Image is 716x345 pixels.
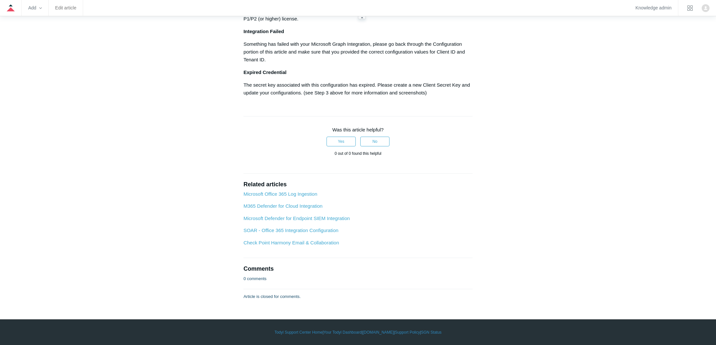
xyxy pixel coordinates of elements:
zd-hc-trigger: Click your profile icon to open the profile menu [702,4,710,12]
img: user avatar [702,4,710,12]
a: SGN Status [421,329,441,335]
a: [DOMAIN_NAME] [363,329,394,335]
zd-hc-resizer: Guide navigation [358,16,366,19]
p: 0 comments [243,276,266,282]
zd-hc-trigger: Add [28,6,42,10]
span: Was this article helpful? [332,127,384,132]
a: SOAR - Office 365 Integration Configuration [243,228,338,233]
button: This article was helpful [327,137,356,146]
strong: Integration Failed [243,29,284,34]
span: 0 out of 0 found this helpful [335,151,381,156]
a: Edit article [55,6,76,10]
a: Microsoft Defender for Endpoint SIEM Integration [243,216,350,221]
strong: Expired Credential [243,69,287,75]
a: Knowledge admin [636,6,672,10]
div: | | | | [170,329,546,335]
h2: Related articles [243,180,473,189]
a: Todyl Support Center Home [275,329,323,335]
p: Article is closed for comments. [243,293,301,300]
a: Your Todyl Dashboard [324,329,362,335]
a: Check Point Harmony Email & Collaboration [243,240,339,245]
a: Microsoft Office 365 Log Ingestion [243,191,317,197]
a: Support Policy [395,329,420,335]
p: Something has failed with your Microsoft Graph Integration, please go back through the Configurat... [243,40,473,64]
a: M365 Defender for Cloud Integration [243,203,322,209]
p: The secret key associated with this configuration has expired. Please create a new Client Secret ... [243,81,473,97]
h2: Comments [243,265,473,273]
button: This article was not helpful [360,137,389,146]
